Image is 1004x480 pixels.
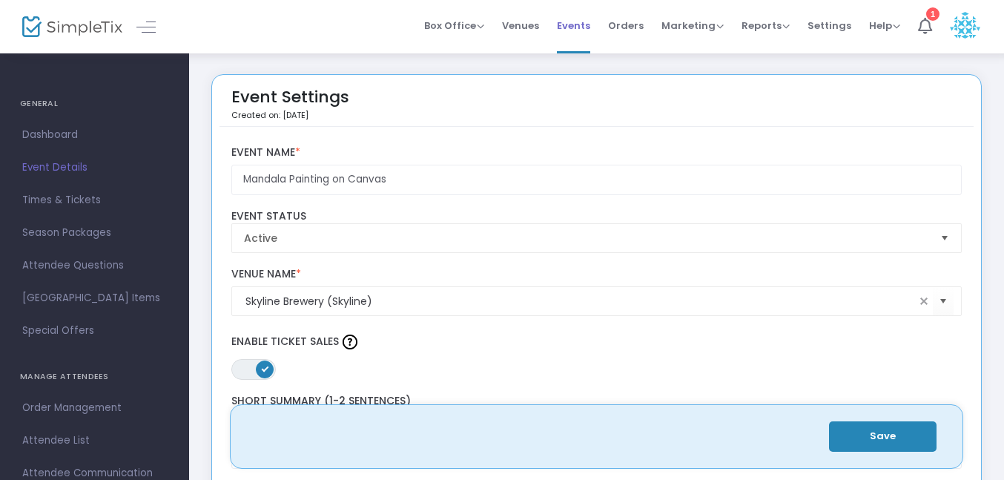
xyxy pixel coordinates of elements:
span: Short Summary (1-2 Sentences) [231,393,411,408]
span: Box Office [424,19,484,33]
span: Attendee List [22,431,167,450]
span: Attendee Questions [22,256,167,275]
span: Help [869,19,900,33]
p: Created on: [DATE] [231,109,349,122]
img: question-mark [343,335,357,349]
span: Season Packages [22,223,167,243]
span: Marketing [661,19,724,33]
label: Venue Name [231,268,962,281]
h4: GENERAL [20,89,169,119]
span: Orders [608,7,644,45]
input: Enter Event Name [231,165,962,195]
span: ON [261,365,268,372]
button: Select [933,286,954,317]
label: Event Status [231,210,962,223]
div: 1 [926,7,939,21]
button: Save [829,421,937,452]
button: Select [934,224,955,252]
span: Venues [502,7,539,45]
div: Event Settings [231,82,349,126]
h4: MANAGE ATTENDEES [20,362,169,392]
label: Event Name [231,146,962,160]
input: Select Venue [245,294,916,309]
span: Order Management [22,398,167,418]
span: Event Details [22,158,167,177]
span: Reports [742,19,790,33]
span: Events [557,7,590,45]
span: clear [915,292,933,310]
span: Times & Tickets [22,191,167,210]
span: [GEOGRAPHIC_DATA] Items [22,289,167,308]
label: Enable Ticket Sales [231,331,962,353]
span: Active [244,231,929,246]
span: Special Offers [22,321,167,341]
span: Settings [808,7,851,45]
span: Dashboard [22,125,167,145]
